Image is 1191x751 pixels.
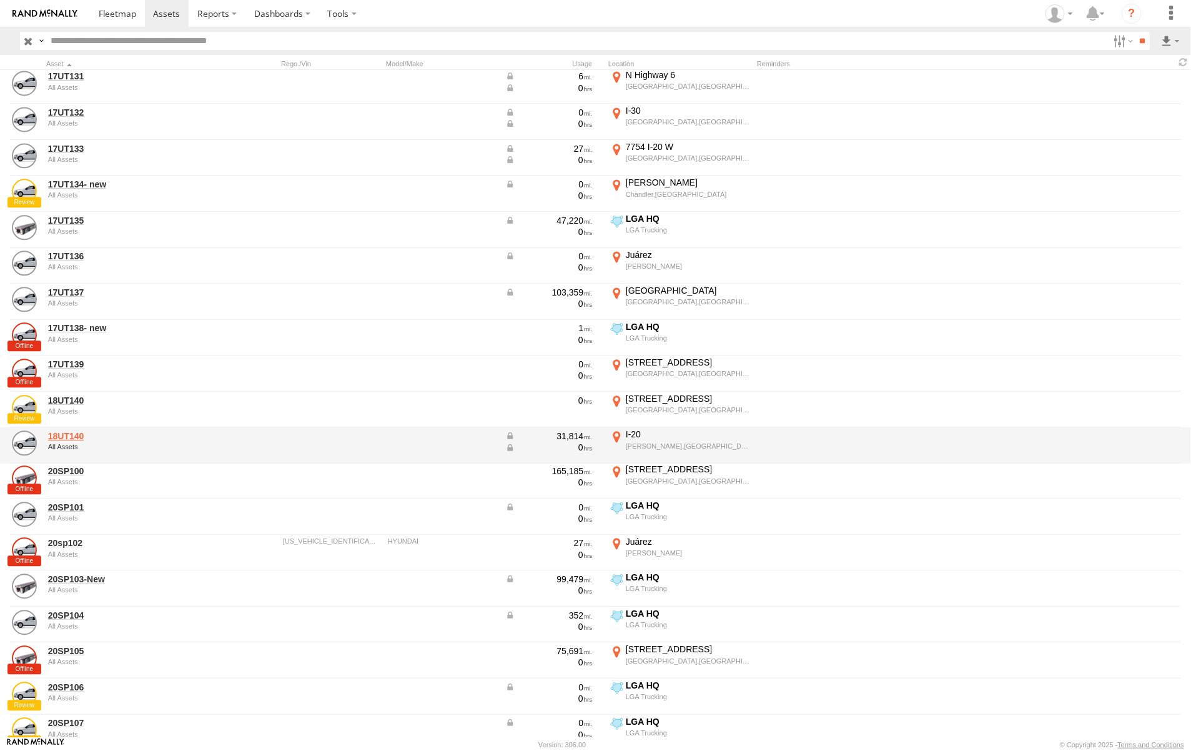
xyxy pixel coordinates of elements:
div: undefined [48,191,219,199]
div: undefined [48,299,219,307]
div: undefined [48,119,219,127]
a: View Asset Details [12,395,37,420]
div: Carlos Vazquez [1041,4,1077,23]
a: Terms and Conditions [1118,741,1184,749]
div: [PERSON_NAME],[GEOGRAPHIC_DATA] [626,442,750,450]
div: [STREET_ADDRESS] [626,464,750,475]
div: undefined [48,622,219,630]
div: Data from Vehicle CANbus [505,442,593,453]
i: ? [1122,4,1142,24]
div: 3H3V532K2NJ029077 [283,537,379,545]
div: 0 [505,298,593,309]
div: Model/Make [386,59,498,68]
a: View Asset Details [12,143,37,168]
div: 0 [505,190,593,201]
div: undefined [48,478,219,485]
a: View Asset Details [12,574,37,599]
div: Data from Vehicle CANbus [505,143,593,154]
div: 0 [505,226,593,237]
a: View Asset Details [12,465,37,490]
a: 17UT139 [48,359,219,370]
a: View Asset Details [12,215,37,240]
div: Data from Vehicle CANbus [505,107,593,118]
div: LGA Trucking [626,620,750,629]
div: [GEOGRAPHIC_DATA],[GEOGRAPHIC_DATA] [626,154,750,162]
a: 20SP100 [48,465,219,477]
div: Data from Vehicle CANbus [505,430,593,442]
a: 20SP103-New [48,574,219,585]
label: Click to View Current Location [608,572,752,605]
div: Chandler,[GEOGRAPHIC_DATA] [626,190,750,199]
a: 18UT140 [48,395,219,406]
a: View Asset Details [12,179,37,204]
label: Click to View Current Location [608,285,752,319]
div: LGA HQ [626,321,750,332]
div: 7754 I-20 W [626,141,750,152]
label: Click to View Current Location [608,716,752,750]
div: Data from Vehicle CANbus [505,682,593,693]
div: LGA HQ [626,572,750,583]
a: 17UT131 [48,71,219,82]
div: undefined [48,263,219,271]
div: Click to Sort [46,59,221,68]
label: Click to View Current Location [608,608,752,642]
div: LGA Trucking [626,226,750,234]
div: undefined [48,443,219,450]
a: 17UT137 [48,287,219,298]
div: undefined [48,84,219,91]
div: [GEOGRAPHIC_DATA],[GEOGRAPHIC_DATA] [626,657,750,665]
div: Data from Vehicle CANbus [505,154,593,166]
div: I-30 [626,105,750,116]
a: 20SP106 [48,682,219,693]
div: 0 [505,334,593,346]
div: HYUNDAI [388,537,497,545]
div: LGA HQ [626,500,750,511]
a: 17UT136 [48,251,219,262]
div: 0 [505,359,593,370]
div: Juárez [626,249,750,261]
div: LGA Trucking [626,512,750,521]
div: Data from Vehicle CANbus [505,215,593,226]
div: [STREET_ADDRESS] [626,357,750,368]
a: View Asset Details [12,537,37,562]
div: 0 [505,513,593,524]
div: 0 [505,262,593,273]
div: undefined [48,227,219,235]
div: 0 [505,657,593,668]
a: 17UT133 [48,143,219,154]
div: [PERSON_NAME] [626,549,750,557]
label: Click to View Current Location [608,357,752,390]
div: LGA Trucking [626,729,750,737]
a: View Asset Details [12,717,37,742]
div: Data from Vehicle CANbus [505,717,593,729]
div: Data from Vehicle CANbus [505,82,593,94]
a: View Asset Details [12,359,37,384]
div: Rego./Vin [281,59,381,68]
a: 17UT132 [48,107,219,118]
label: Search Query [36,32,46,50]
div: LGA Trucking [626,692,750,701]
label: Click to View Current Location [608,105,752,139]
label: Click to View Current Location [608,321,752,355]
div: LGA HQ [626,680,750,691]
div: Data from Vehicle CANbus [505,118,593,129]
div: [GEOGRAPHIC_DATA],[GEOGRAPHIC_DATA] [626,297,750,306]
label: Search Filter Options [1109,32,1135,50]
div: Data from Vehicle CANbus [505,179,593,190]
label: Click to View Current Location [608,69,752,103]
div: Reminders [757,59,957,68]
label: Click to View Current Location [608,393,752,427]
div: undefined [48,658,219,665]
div: [PERSON_NAME] [626,262,750,271]
div: LGA Trucking [626,584,750,593]
label: Click to View Current Location [608,213,752,247]
label: Click to View Current Location [608,500,752,534]
a: 17UT134- new [48,179,219,190]
div: Usage [503,59,603,68]
label: Export results as... [1160,32,1181,50]
label: Click to View Current Location [608,249,752,283]
img: rand-logo.svg [12,9,77,18]
div: 1 [505,322,593,334]
a: 17UT135 [48,215,219,226]
a: View Asset Details [12,645,37,670]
